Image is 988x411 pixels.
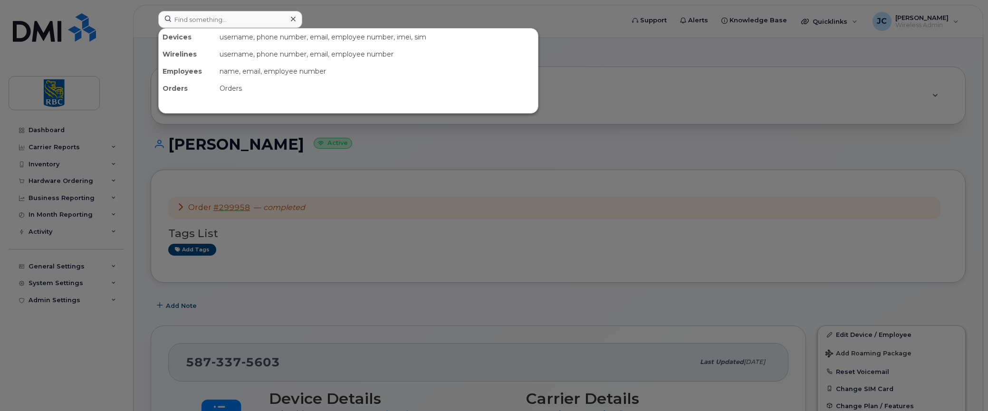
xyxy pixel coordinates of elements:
div: name, email, employee number [216,63,538,80]
div: Orders [159,80,216,97]
div: Orders [216,80,538,97]
div: username, phone number, email, employee number [216,46,538,63]
div: Devices [159,29,216,46]
div: Employees [159,63,216,80]
div: username, phone number, email, employee number, imei, sim [216,29,538,46]
div: Wirelines [159,46,216,63]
